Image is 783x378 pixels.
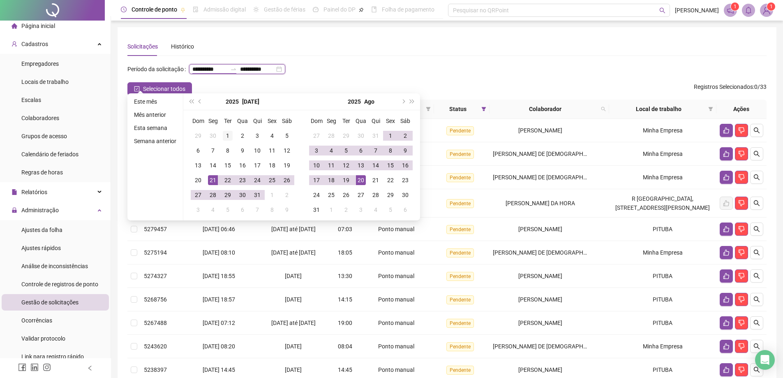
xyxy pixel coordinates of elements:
[312,131,321,141] div: 27
[312,146,321,155] div: 3
[223,146,233,155] div: 8
[339,173,353,188] td: 2025-08-19
[127,63,189,76] label: Período da solicitação
[21,299,79,306] span: Gestão de solicitações
[506,200,575,206] span: [PERSON_NAME] DA HORA
[21,79,69,85] span: Locais de trabalho
[770,4,773,9] span: 1
[481,107,486,111] span: filter
[21,263,88,269] span: Análise de inconsistências
[745,7,752,14] span: bell
[753,174,760,181] span: search
[371,175,381,185] div: 21
[326,131,336,141] div: 28
[353,158,368,173] td: 2025-08-13
[309,128,324,143] td: 2025-07-27
[398,114,413,128] th: Sáb
[21,97,41,103] span: Escalas
[659,7,665,14] span: search
[191,114,206,128] th: Dom
[694,83,753,90] span: Registros Selecionados
[250,158,265,173] td: 2025-07-17
[723,127,730,134] span: like
[753,296,760,303] span: search
[398,202,413,217] td: 2025-09-06
[398,173,413,188] td: 2025-08-23
[341,190,351,200] div: 26
[223,205,233,215] div: 5
[238,131,247,141] div: 2
[193,190,203,200] div: 27
[21,115,59,121] span: Colaboradores
[220,114,235,128] th: Ter
[383,143,398,158] td: 2025-08-08
[208,205,218,215] div: 4
[230,66,237,72] span: to
[279,158,294,173] td: 2025-07-19
[723,273,730,279] span: like
[371,131,381,141] div: 31
[121,7,127,12] span: clock-circle
[383,158,398,173] td: 2025-08-15
[398,158,413,173] td: 2025-08-16
[353,143,368,158] td: 2025-08-06
[312,160,321,170] div: 10
[398,188,413,202] td: 2025-08-30
[223,131,233,141] div: 1
[265,158,279,173] td: 2025-07-18
[252,146,262,155] div: 10
[206,173,220,188] td: 2025-07-21
[193,160,203,170] div: 13
[738,127,745,134] span: dislike
[339,114,353,128] th: Ter
[267,175,277,185] div: 25
[187,93,196,110] button: super-prev-year
[250,202,265,217] td: 2025-08-07
[738,200,745,206] span: dislike
[21,60,59,67] span: Empregadores
[252,175,262,185] div: 24
[250,114,265,128] th: Qui
[738,320,745,326] span: dislike
[493,104,597,114] span: Colaborador
[279,114,294,128] th: Sáb
[131,136,180,146] li: Semana anterior
[12,23,17,29] span: home
[398,93,407,110] button: next-year
[238,160,247,170] div: 16
[738,273,745,279] span: dislike
[206,158,220,173] td: 2025-07-14
[324,188,339,202] td: 2025-08-25
[753,226,760,232] span: search
[424,103,432,115] span: filter
[609,142,716,166] td: Minha Empresa
[309,188,324,202] td: 2025-08-24
[753,273,760,279] span: search
[446,173,474,182] span: Pendente
[738,226,745,232] span: dislike
[282,190,292,200] div: 2
[21,281,98,288] span: Controle de registros de ponto
[132,6,177,13] span: Controle de ponto
[235,114,250,128] th: Qua
[21,335,65,342] span: Validar protocolo
[220,143,235,158] td: 2025-07-08
[723,296,730,303] span: like
[339,158,353,173] td: 2025-08-12
[353,188,368,202] td: 2025-08-27
[279,188,294,202] td: 2025-08-02
[326,175,336,185] div: 18
[353,114,368,128] th: Qua
[193,131,203,141] div: 29
[312,205,321,215] div: 31
[21,227,62,233] span: Ajustes da folha
[21,207,59,213] span: Administração
[738,296,745,303] span: dislike
[601,107,606,111] span: search
[364,93,374,110] button: month panel
[371,190,381,200] div: 28
[21,169,63,176] span: Regras de horas
[341,146,351,155] div: 5
[382,6,434,13] span: Folha de pagamento
[368,202,383,217] td: 2025-09-04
